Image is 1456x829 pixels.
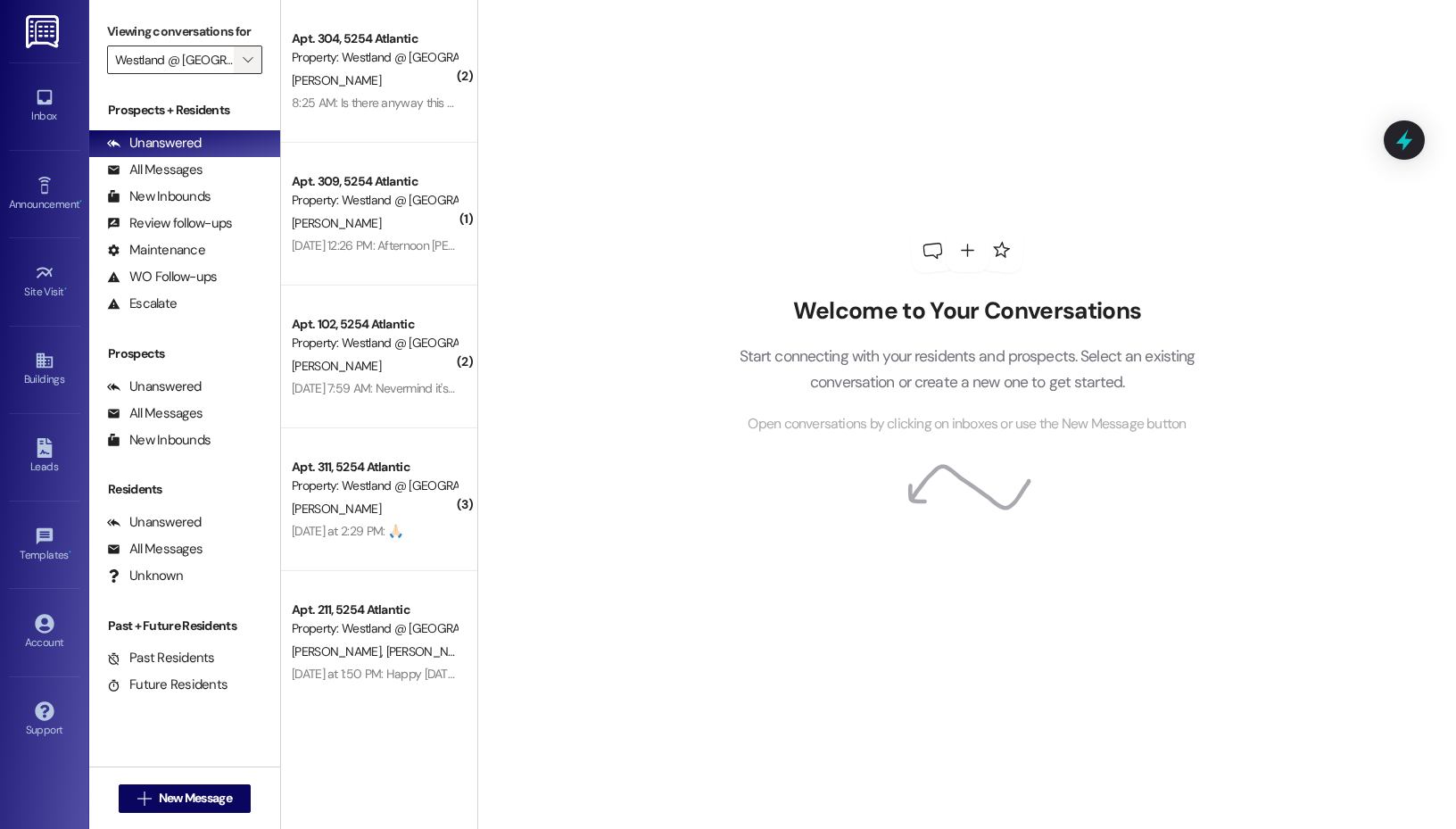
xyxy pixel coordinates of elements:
[292,458,457,477] div: Apt. 311, 5254 Atlantic
[64,283,67,295] span: •
[748,413,1186,435] span: Open conversations by clicking on inboxes or use the New Message button
[292,29,457,48] div: Apt. 304, 5254 Atlantic
[159,789,232,808] span: New Message
[292,172,457,191] div: Apt. 309, 5254 Atlantic
[292,523,402,539] div: [DATE] at 2:29 PM: 🙏🏻
[107,513,202,532] div: Unanswered
[107,268,217,286] div: WO Follow-ups
[292,601,457,619] div: Apt. 211, 5254 Atlantic
[107,649,215,667] div: Past Residents
[107,567,183,585] div: Unknown
[89,480,280,499] div: Residents
[119,784,251,813] button: New Message
[292,334,457,352] div: Property: Westland @ [GEOGRAPHIC_DATA] (3283)
[107,431,211,450] div: New Inbounds
[9,609,80,657] a: Account
[292,358,381,374] span: [PERSON_NAME]
[292,95,550,111] div: 8:25 AM: Is there anyway this could be removed ?
[292,477,457,495] div: Property: Westland @ [GEOGRAPHIC_DATA] (3283)
[9,433,80,481] a: Leads
[107,161,203,179] div: All Messages
[292,48,457,67] div: Property: Westland @ [GEOGRAPHIC_DATA] (3283)
[115,46,234,74] input: All communities
[107,187,211,206] div: New Inbounds
[292,619,457,638] div: Property: Westland @ [GEOGRAPHIC_DATA] (3283)
[9,345,80,394] a: Buildings
[79,195,82,208] span: •
[107,18,262,46] label: Viewing conversations for
[292,191,457,210] div: Property: Westland @ [GEOGRAPHIC_DATA] (3283)
[292,237,1258,253] div: [DATE] 12:26 PM: Afternoon [PERSON_NAME], Was Wondering if the laundry room will be open [DATE]. ...
[292,315,457,334] div: Apt. 102, 5254 Atlantic
[9,82,80,130] a: Inbox
[89,101,280,120] div: Prospects + Residents
[107,214,232,233] div: Review follow-ups
[292,643,386,659] span: [PERSON_NAME]
[386,643,476,659] span: [PERSON_NAME]
[89,617,280,635] div: Past + Future Residents
[107,241,205,260] div: Maintenance
[107,404,203,423] div: All Messages
[712,297,1222,326] h2: Welcome to Your Conversations
[712,344,1222,394] p: Start connecting with your residents and prospects. Select an existing conversation or create a n...
[107,540,203,559] div: All Messages
[292,501,381,517] span: [PERSON_NAME]
[9,696,80,744] a: Support
[107,377,202,396] div: Unanswered
[9,258,80,306] a: Site Visit •
[243,53,252,67] i: 
[9,521,80,569] a: Templates •
[69,546,71,559] span: •
[292,72,381,88] span: [PERSON_NAME]
[107,294,177,313] div: Escalate
[292,380,517,396] div: [DATE] 7:59 AM: Nevermind it's been solved!
[137,792,151,806] i: 
[26,15,62,48] img: ResiDesk Logo
[107,676,227,694] div: Future Residents
[107,134,202,153] div: Unanswered
[89,344,280,363] div: Prospects
[292,215,381,231] span: [PERSON_NAME]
